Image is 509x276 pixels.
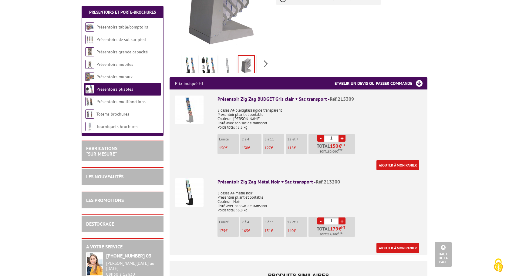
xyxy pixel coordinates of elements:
span: € [339,226,341,231]
img: Présentoirs de sol sur pied [85,35,94,44]
img: Présentoirs mobiles [85,60,94,69]
span: Next [263,59,269,69]
sup: TTC [338,149,342,152]
div: Présentoir Zig Zag Métal Noir + Sac transport - [217,178,422,185]
a: Ajouter à mon panier [376,243,419,253]
img: Totems brochures [85,109,94,119]
img: Présentoir Zig Zag Métal Noir + Sac transport [175,178,204,207]
img: Présentoirs multifonctions [85,97,94,106]
p: € [219,146,239,150]
a: - [317,135,324,142]
span: 127 [265,145,271,150]
a: Présentoirs mobiles [96,62,133,67]
p: 5 à 11 [265,137,284,141]
span: € [339,143,341,148]
a: LES NOUVEAUTÉS [86,173,123,180]
p: 5 à 11 [265,220,284,224]
img: presentoirs_zig_zag_noir_deplies_gris_noir_215309_213200_avec_sac_pliees_exemples.jpg [201,56,216,75]
sup: HT [341,143,345,147]
img: Présentoirs grande capacité [85,47,94,56]
h2: A votre service [86,244,159,250]
span: 140 [287,228,294,233]
span: 180,00 [326,149,336,154]
a: Ajouter à mon panier [376,160,419,170]
img: presentoir_zig_zag_budget_sac_transport_215309_vide_plie.jpg [238,56,254,75]
span: 118 [287,145,294,150]
span: Soit € [320,149,342,154]
button: Cookies (fenêtre modale) [488,255,509,276]
img: Présentoir Zig Zag BUDGET Gris clair + Sac transport [175,96,204,124]
img: widget-service.jpg [86,252,103,276]
p: Total [310,143,355,154]
span: 150 [330,143,339,148]
p: € [242,229,261,233]
a: Présentoirs et Porte-brochures [89,9,156,15]
p: 12 et + [287,137,307,141]
a: Tourniquets brochures [96,124,138,129]
span: Réf.215309 [330,96,354,102]
img: Présentoirs table/comptoirs [85,22,94,32]
strong: [PHONE_NUMBER] 03 [106,253,151,259]
p: Total [310,226,355,237]
div: Présentoir Zig Zag BUDGET Gris clair + Sac transport - [217,96,422,103]
p: 12 et + [287,220,307,224]
img: Cookies (fenêtre modale) [491,258,506,273]
a: - [317,217,324,224]
p: L'unité [219,137,239,141]
a: Totems brochures [96,111,129,117]
p: L'unité [219,220,239,224]
p: € [265,229,284,233]
p: 2 à 4 [242,220,261,224]
span: 179 [330,226,339,231]
span: 179 [219,228,225,233]
img: presentoir_zig_zag_budget_sac_transport_215309_vide_deplie.jpg [220,56,235,75]
p: 5 cases A4 plexiglass rigide transparent Présentoir pliant et portable Couleur : [PERSON_NAME] Li... [217,104,422,130]
a: DESTOCKAGE [86,221,114,227]
span: 165 [242,228,248,233]
p: Prix indiqué HT [175,77,204,89]
a: Haut de la page [435,242,452,267]
img: presentoirs_zig_zag_noir_plie_noir_213200-2.jpg [258,56,272,75]
img: presentoirs_zig_zag_noir_deplie_gris_noir_215309_213200_fiche_presentation.jpg [183,56,197,75]
span: 151 [265,228,271,233]
a: LES PROMOTIONS [86,197,124,203]
div: [PERSON_NAME][DATE] au [DATE] [106,261,159,271]
a: Présentoirs de sol sur pied [96,37,146,42]
a: + [339,217,346,224]
sup: TTC [338,231,342,234]
p: 5 cases A4 métal noir Présentoir pliant et portable Couleur : Noir Livré avec son sac de transpor... [217,187,422,212]
span: Réf.213200 [316,179,340,185]
a: + [339,135,346,142]
a: Présentoirs multifonctions [96,99,146,104]
p: € [242,146,261,150]
span: 138 [242,145,248,150]
a: Présentoirs table/comptoirs [96,24,148,30]
img: Présentoirs pliables [85,85,94,94]
a: Présentoirs pliables [96,86,133,92]
a: FABRICATIONS"Sur Mesure" [86,145,117,157]
span: 150 [219,145,225,150]
img: Tourniquets brochures [85,122,94,131]
p: € [287,146,307,150]
p: € [287,229,307,233]
span: Soit € [320,232,342,237]
p: € [265,146,284,150]
p: € [219,229,239,233]
img: Présentoirs muraux [85,72,94,81]
a: Présentoirs grande capacité [96,49,148,55]
a: Présentoirs muraux [96,74,133,79]
sup: HT [341,225,345,230]
h3: Etablir un devis ou passer commande [335,77,427,89]
p: 2 à 4 [242,137,261,141]
span: 214,80 [326,232,336,237]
